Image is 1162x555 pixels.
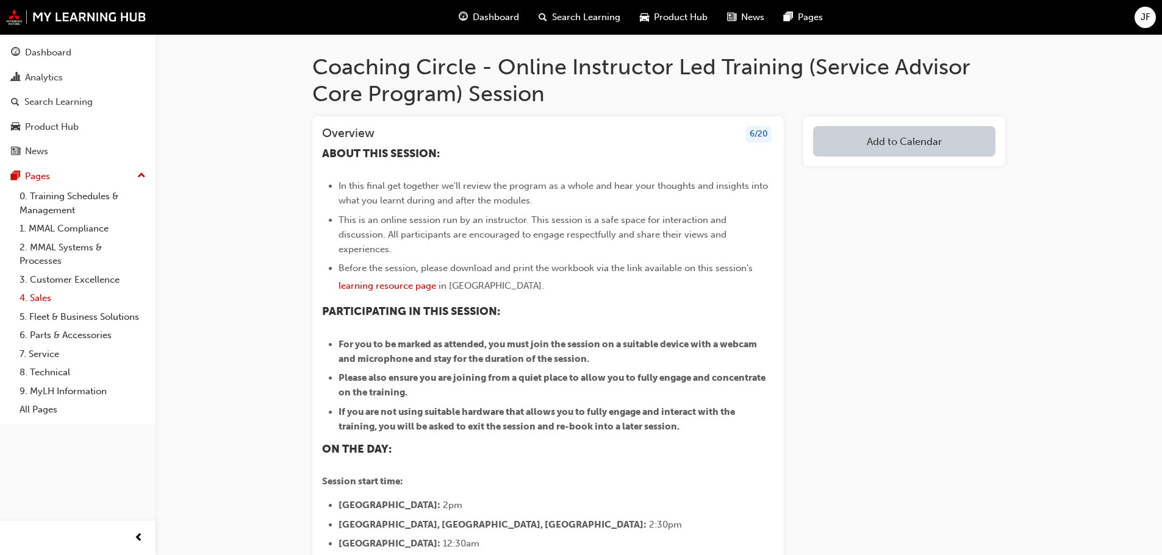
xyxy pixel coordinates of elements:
span: PARTICIPATING IN THIS SESSION: [322,305,500,318]
span: This is an online session run by an instructor. This session is a safe space for interaction and ... [339,214,729,255]
span: [GEOGRAPHIC_DATA], [GEOGRAPHIC_DATA], [GEOGRAPHIC_DATA]: [339,519,647,530]
a: 6. Parts & Accessories [15,326,151,345]
span: Dashboard [473,10,519,24]
a: Analytics [5,66,151,89]
span: ON THE DAY: [322,442,392,456]
span: Before the session, please download and print the workbook via the link available on this session's [339,263,753,274]
a: car-iconProduct Hub [630,5,717,30]
a: search-iconSearch Learning [529,5,630,30]
span: up-icon [137,168,146,184]
span: guage-icon [459,10,468,25]
button: DashboardAnalyticsSearch LearningProduct HubNews [5,39,151,165]
span: pages-icon [11,171,20,182]
span: Please also ensure you are joining from a quiet place to allow you to fully engage and concentrat... [339,372,767,398]
span: news-icon [11,146,20,157]
a: 1. MMAL Compliance [15,219,151,238]
button: Pages [5,165,151,188]
a: 0. Training Schedules & Management [15,187,151,219]
span: car-icon [640,10,649,25]
span: Session start time: [322,476,403,487]
span: News [741,10,764,24]
span: 12:30am [443,538,479,549]
a: 4. Sales [15,289,151,308]
div: News [25,144,48,158]
a: learning resource page [339,280,436,291]
a: 9. MyLH Information [15,382,151,401]
span: [GEOGRAPHIC_DATA]: [339,500,440,511]
div: Dashboard [25,46,71,60]
a: Search Learning [5,91,151,113]
a: 3. Customer Excellence [15,270,151,289]
span: chart-icon [11,72,20,83]
button: Add to Calendar [813,126,995,157]
div: Analytics [25,71,63,85]
span: 2:30pm [649,519,682,530]
a: 5. Fleet & Business Solutions [15,308,151,327]
a: Product Hub [5,116,151,138]
h3: Overview [322,126,375,143]
a: 8. Technical [15,363,151,382]
span: ABOUT THIS SESSION: [322,147,440,160]
span: guage-icon [11,48,20,58]
div: Pages [25,169,50,183]
a: pages-iconPages [774,5,833,30]
span: prev-icon [134,531,143,546]
span: Search Learning [552,10,620,24]
span: car-icon [11,122,20,133]
span: 2pm [443,500,462,511]
span: [GEOGRAPHIC_DATA]: [339,538,440,549]
a: 2. MMAL Systems & Processes [15,238,151,270]
span: Pages [798,10,823,24]
h1: Coaching Circle - Online Instructor Led Training (Service Advisor Core Program) Session [312,54,1005,107]
span: In this final get together we'll review the program as a whole and hear your thoughts and insight... [339,180,770,206]
span: in [GEOGRAPHIC_DATA]. [439,280,544,291]
span: search-icon [11,97,20,108]
span: Product Hub [654,10,708,24]
span: search-icon [539,10,547,25]
div: Search Learning [24,95,93,109]
a: News [5,140,151,163]
a: Dashboard [5,41,151,64]
span: If you are not using suitable hardware that allows you to fully engage and interact with the trai... [339,406,737,432]
span: news-icon [727,10,736,25]
div: Product Hub [25,120,79,134]
a: news-iconNews [717,5,774,30]
span: pages-icon [784,10,793,25]
a: 7. Service [15,345,151,364]
div: 6 / 20 [745,126,772,143]
span: JF [1141,10,1150,24]
a: All Pages [15,400,151,419]
button: JF [1135,7,1156,28]
a: guage-iconDashboard [449,5,529,30]
img: mmal [6,9,146,25]
span: For you to be marked as attended, you must join the session on a suitable device with a webcam an... [339,339,759,364]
